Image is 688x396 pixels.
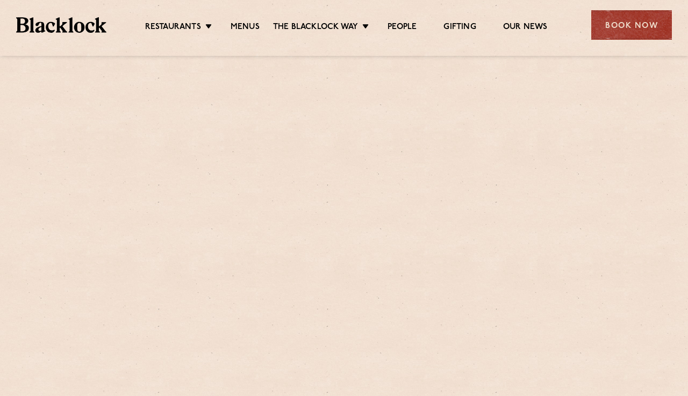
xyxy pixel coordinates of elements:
[145,22,201,34] a: Restaurants
[231,22,260,34] a: Menus
[273,22,358,34] a: The Blacklock Way
[16,17,106,32] img: BL_Textured_Logo-footer-cropped.svg
[591,10,672,40] div: Book Now
[503,22,548,34] a: Our News
[443,22,476,34] a: Gifting
[388,22,417,34] a: People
